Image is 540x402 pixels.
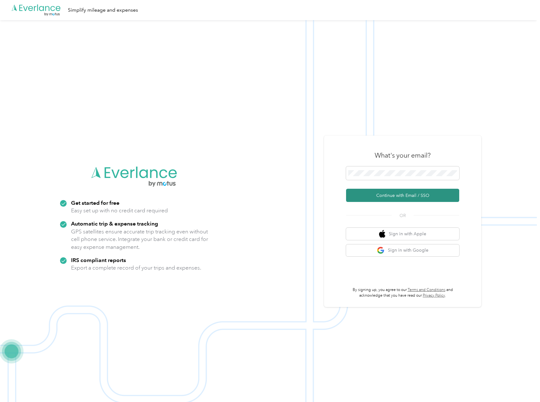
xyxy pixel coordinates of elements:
[379,230,385,238] img: apple logo
[71,220,158,227] strong: Automatic trip & expense tracking
[71,228,208,251] p: GPS satellites ensure accurate trip tracking even without cell phone service. Integrate your bank...
[392,212,414,219] span: OR
[346,228,459,240] button: apple logoSign in with Apple
[71,199,119,206] strong: Get started for free
[71,264,201,272] p: Export a complete record of your trips and expenses.
[71,257,126,263] strong: IRS compliant reports
[71,207,168,215] p: Easy set up with no credit card required
[423,293,445,298] a: Privacy Policy
[346,287,459,298] p: By signing up, you agree to our and acknowledge that you have read our .
[377,247,385,254] img: google logo
[375,151,431,160] h3: What's your email?
[68,6,138,14] div: Simplify mileage and expenses
[408,288,445,292] a: Terms and Conditions
[346,189,459,202] button: Continue with Email / SSO
[346,244,459,257] button: google logoSign in with Google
